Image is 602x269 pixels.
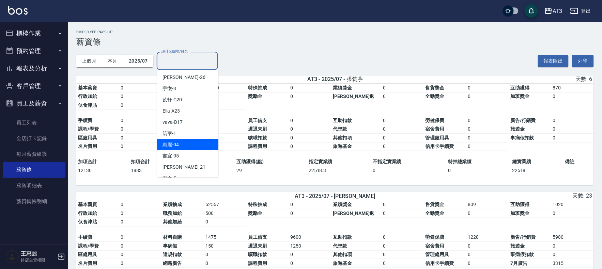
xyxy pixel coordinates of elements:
[289,92,331,101] td: 0
[466,242,509,251] td: 0
[289,250,331,259] td: 0
[157,94,218,105] div: -C20
[157,83,218,94] div: -3
[568,5,594,17] button: 登出
[551,209,594,218] td: 0
[3,77,65,95] button: 客戶管理
[119,125,161,134] td: 0
[204,92,246,101] td: 0
[248,118,267,123] span: 員工借支
[163,130,172,137] span: 筑葶
[466,116,509,125] td: 0
[307,157,371,166] td: 指定實業績
[248,252,267,257] span: 曠職扣款
[295,193,375,199] span: AT3 - 2025/07 - [PERSON_NAME]
[466,134,509,142] td: 0
[510,118,536,123] span: 廣告/行銷費
[248,202,267,207] span: 特殊抽成
[78,260,97,266] span: 名片費用
[76,157,129,166] td: 加項合計
[381,125,424,134] td: 0
[76,84,594,158] table: a dense table
[289,242,331,251] td: 1250
[510,260,527,266] span: 7月廣告
[3,178,65,194] a: 薪資明細表
[333,260,352,266] span: 旅遊基金
[157,162,218,173] div: -21
[248,135,267,140] span: 曠職扣款
[204,200,246,209] td: 52557
[163,107,170,115] span: Ella
[161,49,188,54] label: 設計師編號/姓名
[3,60,65,77] button: 報表及分析
[426,94,445,99] span: 全勤獎金
[289,209,331,218] td: 0
[76,55,102,67] button: 上個月
[3,42,65,60] button: 預約管理
[333,252,352,257] span: 其他扣項
[3,115,65,131] a: 員工列表
[204,134,246,142] td: 0
[8,6,28,15] img: Logo
[157,150,218,162] div: -05
[510,126,525,132] span: 旅遊金
[551,200,594,209] td: 1020
[204,101,246,110] td: 0
[333,202,352,207] span: 業績獎金
[163,74,199,81] span: [PERSON_NAME]
[119,134,161,142] td: 0
[163,175,172,182] span: 淑文
[163,164,199,171] span: [PERSON_NAME]
[119,233,161,242] td: 0
[204,84,246,93] td: 11260
[426,118,445,123] span: 勞健保費
[426,234,445,240] span: 勞健保費
[307,166,371,175] td: 22518.3
[538,55,569,67] button: 報表匯出
[119,92,161,101] td: 0
[381,84,424,93] td: 0
[163,211,182,216] span: 職務加給
[204,142,246,151] td: 0
[426,135,449,140] span: 管理處用具
[163,202,182,207] span: 業績抽成
[381,92,424,101] td: 0
[248,85,267,90] span: 特殊抽成
[466,250,509,259] td: 0
[163,85,172,92] span: 宇徵
[422,192,592,200] div: 天數: 23
[248,211,262,216] span: 獎勵金
[466,125,509,134] td: 0
[235,157,307,166] td: 互助獲得(點)
[76,37,594,47] h3: 薪資條
[426,260,454,266] span: 信用卡手續費
[510,234,536,240] span: 廣告/行銷費
[551,250,594,259] td: 0
[129,157,182,166] td: 扣項合計
[289,259,331,268] td: 0
[119,250,161,259] td: 0
[381,242,424,251] td: 0
[525,4,538,18] button: save
[204,233,246,242] td: 1475
[204,250,246,259] td: 0
[371,166,446,175] td: 0
[248,234,267,240] span: 員工借支
[21,257,56,263] p: 跨店主管權限
[78,252,97,257] span: 區處用具
[78,202,97,207] span: 基本薪資
[248,144,267,149] span: 課程費用
[426,85,445,90] span: 售貨獎金
[551,116,594,125] td: 0
[123,55,153,67] button: 2025/07
[129,166,182,175] td: 1883
[426,126,445,132] span: 宿舍費用
[163,119,173,126] span: vava
[551,233,594,242] td: 5980
[564,157,594,166] td: 備註
[510,135,534,140] span: 事病假扣款
[551,92,594,101] td: 0
[78,85,97,90] span: 基本薪資
[510,85,529,90] span: 互助獲得
[163,141,172,148] span: 惠麗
